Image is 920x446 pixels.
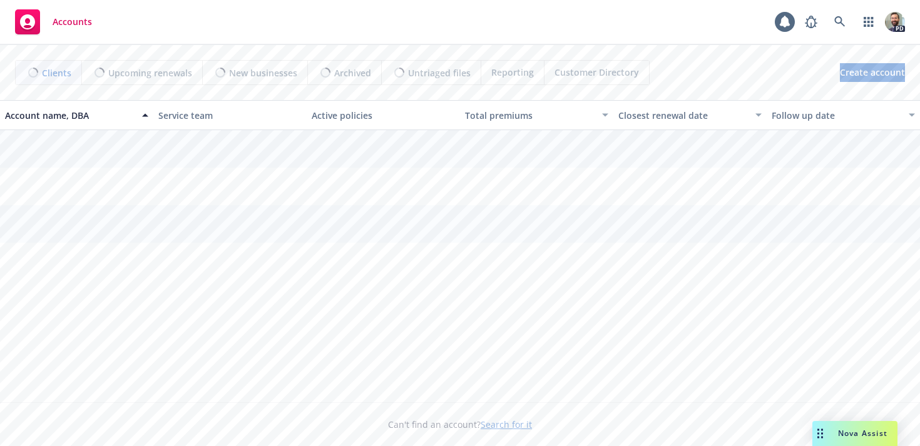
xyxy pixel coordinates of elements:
[307,100,460,130] button: Active policies
[312,109,455,122] div: Active policies
[618,109,748,122] div: Closest renewal date
[838,428,887,438] span: Nova Assist
[772,109,901,122] div: Follow up date
[827,9,852,34] a: Search
[767,100,920,130] button: Follow up date
[388,418,532,431] span: Can't find an account?
[491,66,534,79] span: Reporting
[10,4,97,39] a: Accounts
[334,66,371,79] span: Archived
[555,66,639,79] span: Customer Directory
[5,109,135,122] div: Account name, DBA
[460,100,613,130] button: Total premiums
[856,9,881,34] a: Switch app
[465,109,595,122] div: Total premiums
[158,109,302,122] div: Service team
[799,9,824,34] a: Report a Bug
[812,421,828,446] div: Drag to move
[840,63,905,82] a: Create account
[153,100,307,130] button: Service team
[408,66,471,79] span: Untriaged files
[840,61,905,84] span: Create account
[53,17,92,27] span: Accounts
[108,66,192,79] span: Upcoming renewals
[481,418,532,430] a: Search for it
[42,66,71,79] span: Clients
[885,12,905,32] img: photo
[613,100,767,130] button: Closest renewal date
[229,66,297,79] span: New businesses
[812,421,897,446] button: Nova Assist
